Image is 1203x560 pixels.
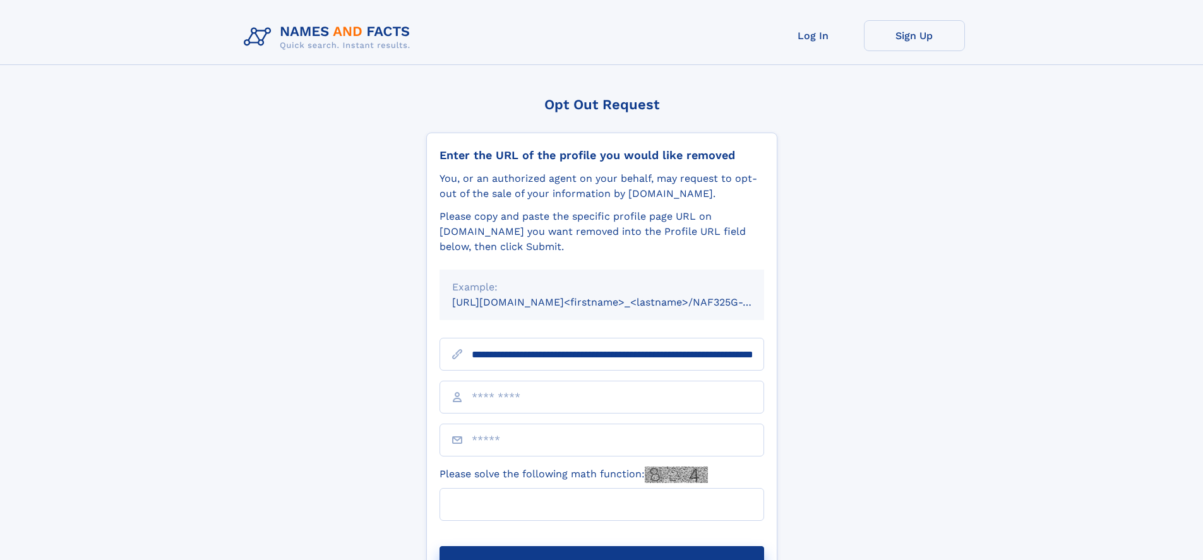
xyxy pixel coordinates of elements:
[440,209,764,254] div: Please copy and paste the specific profile page URL on [DOMAIN_NAME] you want removed into the Pr...
[452,296,788,308] small: [URL][DOMAIN_NAME]<firstname>_<lastname>/NAF325G-xxxxxxxx
[426,97,777,112] div: Opt Out Request
[763,20,864,51] a: Log In
[440,171,764,201] div: You, or an authorized agent on your behalf, may request to opt-out of the sale of your informatio...
[452,280,751,295] div: Example:
[440,148,764,162] div: Enter the URL of the profile you would like removed
[239,20,421,54] img: Logo Names and Facts
[440,467,708,483] label: Please solve the following math function:
[864,20,965,51] a: Sign Up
